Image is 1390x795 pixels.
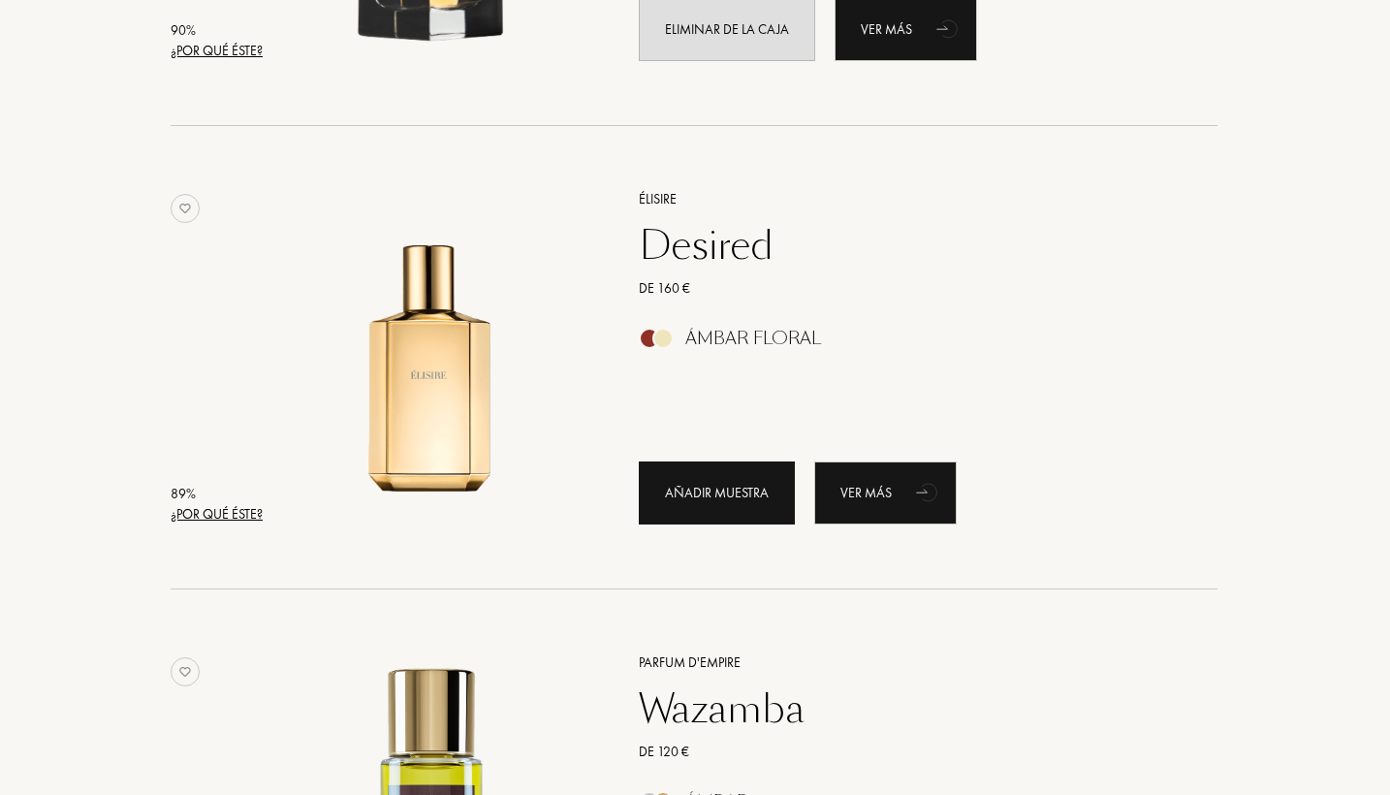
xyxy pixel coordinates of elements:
[624,334,1189,354] a: Ámbar Floral
[171,504,263,525] div: ¿Por qué éste?
[624,742,1189,762] a: De 120 €
[639,461,795,525] div: Añadir muestra
[171,41,263,61] div: ¿Por qué éste?
[270,165,610,546] a: Desired Élisire
[624,278,1189,299] a: De 160 €
[930,9,968,48] div: animation
[270,186,593,509] img: Desired Élisire
[171,20,263,41] div: 90 %
[814,461,957,525] div: Ver más
[814,461,957,525] a: Ver másanimation
[909,472,948,511] div: animation
[624,685,1189,732] a: Wazamba
[171,484,263,504] div: 89 %
[171,194,200,223] img: no_like_p.png
[685,328,821,349] div: Ámbar Floral
[624,222,1189,269] a: Desired
[624,189,1189,209] a: Élisire
[171,657,200,686] img: no_like_p.png
[624,652,1189,673] a: Parfum d'Empire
